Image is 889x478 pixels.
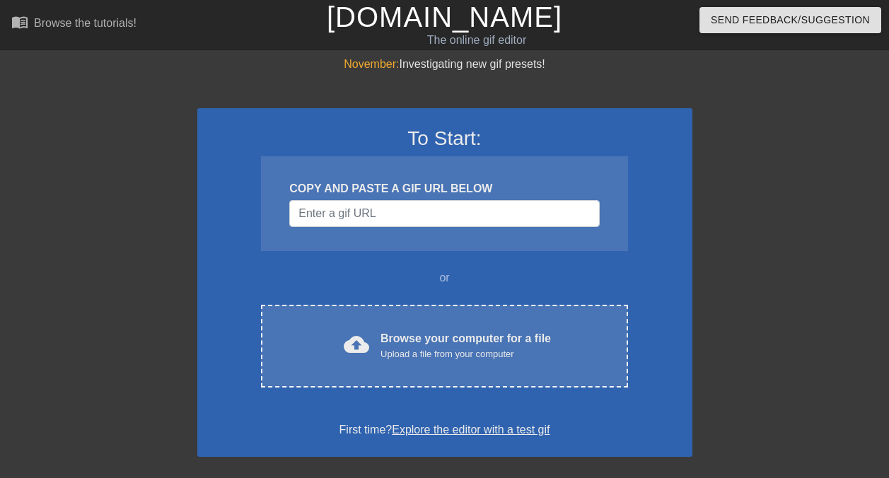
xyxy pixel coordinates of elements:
span: menu_book [11,13,28,30]
h3: To Start: [216,127,674,151]
div: Upload a file from your computer [380,347,551,361]
div: Investigating new gif presets! [197,56,692,73]
button: Send Feedback/Suggestion [699,7,881,33]
a: Browse the tutorials! [11,13,136,35]
span: November: [344,58,399,70]
a: Explore the editor with a test gif [392,424,550,436]
div: First time? [216,421,674,438]
div: The online gif editor [303,32,650,49]
a: [DOMAIN_NAME] [327,1,562,33]
div: or [234,269,656,286]
div: Browse your computer for a file [380,330,551,361]
span: cloud_upload [344,332,369,357]
input: Username [289,200,599,227]
span: Send Feedback/Suggestion [711,11,870,29]
div: Browse the tutorials! [34,17,136,29]
div: COPY AND PASTE A GIF URL BELOW [289,180,599,197]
